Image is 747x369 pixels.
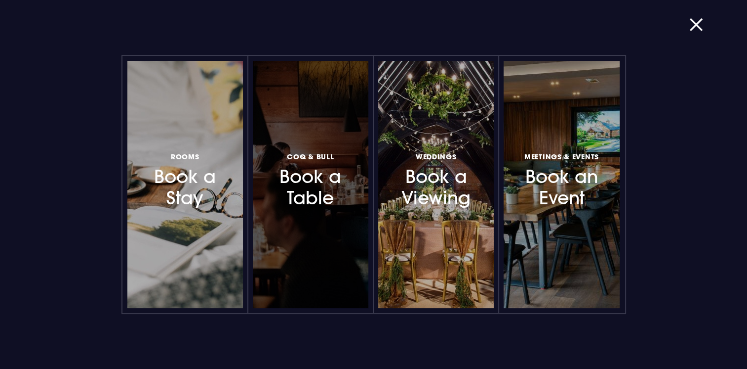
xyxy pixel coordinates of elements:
span: Meetings & Events [524,152,599,161]
h3: Book an Event [518,150,604,209]
h3: Book a Table [268,150,354,209]
span: Weddings [416,152,457,161]
a: Meetings & EventsBook an Event [504,61,619,308]
span: Rooms [171,152,199,161]
a: RoomsBook a Stay [127,61,243,308]
h3: Book a Stay [142,150,228,209]
a: WeddingsBook a Viewing [378,61,494,308]
a: Coq & BullBook a Table [253,61,368,308]
h3: Book a Viewing [393,150,479,209]
span: Coq & Bull [287,152,334,161]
